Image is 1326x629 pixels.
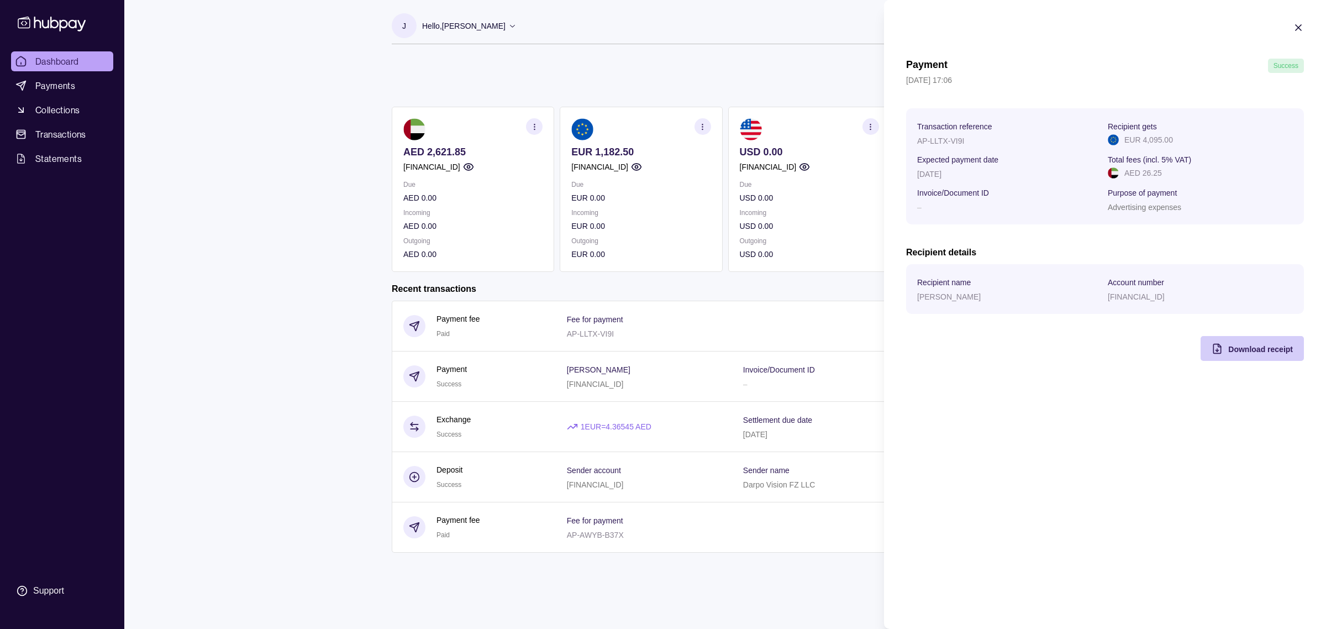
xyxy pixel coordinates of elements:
p: [DATE] [917,170,941,179]
p: Invoice/Document ID [917,188,989,197]
p: Transaction reference [917,122,992,131]
p: Advertising expenses [1108,203,1181,212]
p: – [917,203,922,212]
p: EUR 4,095.00 [1124,134,1173,146]
img: ae [1108,167,1119,179]
p: [DATE] 17:06 [906,74,1304,86]
p: Account number [1108,278,1164,287]
p: Total fees (incl. 5% VAT) [1108,155,1191,164]
img: eu [1108,134,1119,145]
span: Download receipt [1228,345,1293,354]
p: [FINANCIAL_ID] [1108,292,1165,301]
p: Recipient name [917,278,971,287]
p: Recipient gets [1108,122,1157,131]
span: Success [1274,62,1298,70]
p: AED 26.25 [1124,167,1162,179]
h2: Recipient details [906,247,1304,259]
h1: Payment [906,59,948,73]
p: AP-LLTX-VI9I [917,137,964,145]
p: [PERSON_NAME] [917,292,981,301]
p: Expected payment date [917,155,998,164]
button: Download receipt [1201,336,1304,361]
p: Purpose of payment [1108,188,1177,197]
